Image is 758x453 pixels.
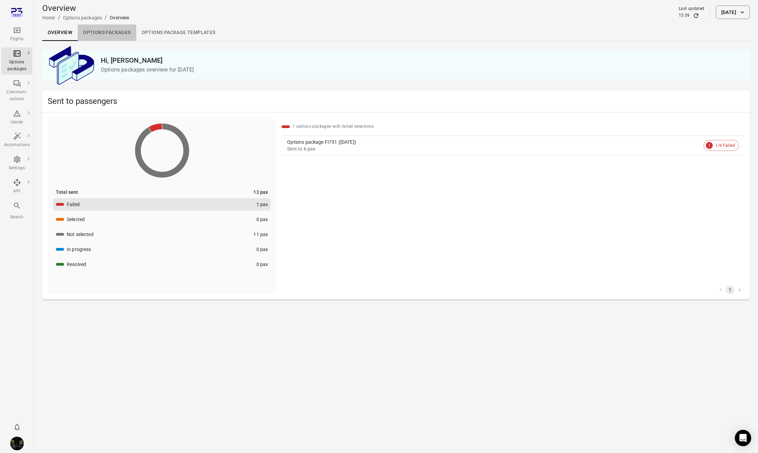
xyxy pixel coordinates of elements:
[53,243,271,255] button: In progress0 pax
[679,5,705,12] div: Last updated
[136,25,221,41] a: Options package Templates
[42,25,78,41] a: Overview
[53,213,271,225] button: Selected0 pax
[256,216,268,223] div: 0 pax
[53,198,271,210] button: Failed1 pax
[78,25,136,41] a: Options packages
[1,176,32,197] a: API
[58,14,60,22] li: /
[253,231,268,238] div: 11 pax
[679,12,690,19] div: 15:59
[4,36,30,43] div: Flights
[67,246,91,253] div: In progress
[42,3,130,14] h1: Overview
[726,285,735,294] button: page 1
[735,430,751,446] div: Open Intercom Messenger
[1,130,32,151] a: Automations
[42,15,55,20] a: Home
[53,228,271,240] button: Not selected11 pax
[10,437,24,450] img: images
[4,119,30,126] div: Issues
[256,246,268,253] div: 0 pax
[1,153,32,174] a: Settings
[67,261,86,268] div: Resolved
[282,136,744,155] a: Options package FI751 ([DATE])Sent to 6 pax1/6 Failed
[42,14,130,22] nav: Breadcrumbs
[48,96,744,107] h2: Sent to passengers
[4,142,30,149] div: Automations
[4,165,30,172] div: Settings
[4,188,30,195] div: API
[256,201,268,208] div: 1 pax
[67,201,80,208] div: Failed
[1,24,32,45] a: Flights
[10,420,24,434] button: Notifications
[287,145,701,152] div: Sent to 6 pax
[7,434,27,453] button: Iris
[716,285,744,294] nav: pagination navigation
[4,89,30,103] div: Communi-cations
[253,189,268,196] div: 12 pax
[287,139,701,145] div: Options package FI751 ([DATE])
[4,59,30,73] div: Options packages
[693,12,699,19] button: Refresh data
[1,47,32,75] a: Options packages
[67,231,94,238] div: Not selected
[110,14,129,21] div: Overview
[42,25,750,41] div: Local navigation
[1,200,32,222] button: Search
[101,66,744,74] p: Options packages overview for [DATE]
[716,5,750,19] button: [DATE]
[53,258,271,270] button: Resolved0 pax
[4,214,30,221] div: Search
[101,55,744,66] h2: Hi, [PERSON_NAME]
[105,14,107,22] li: /
[67,216,85,223] div: Selected
[256,261,268,268] div: 0 pax
[63,15,102,20] a: Options packages
[1,77,32,105] a: Communi-cations
[56,189,78,196] div: Total sent
[1,107,32,128] a: Issues
[711,142,739,149] span: 1/6 Failed
[293,123,374,130] div: 1 options packages with failed selections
